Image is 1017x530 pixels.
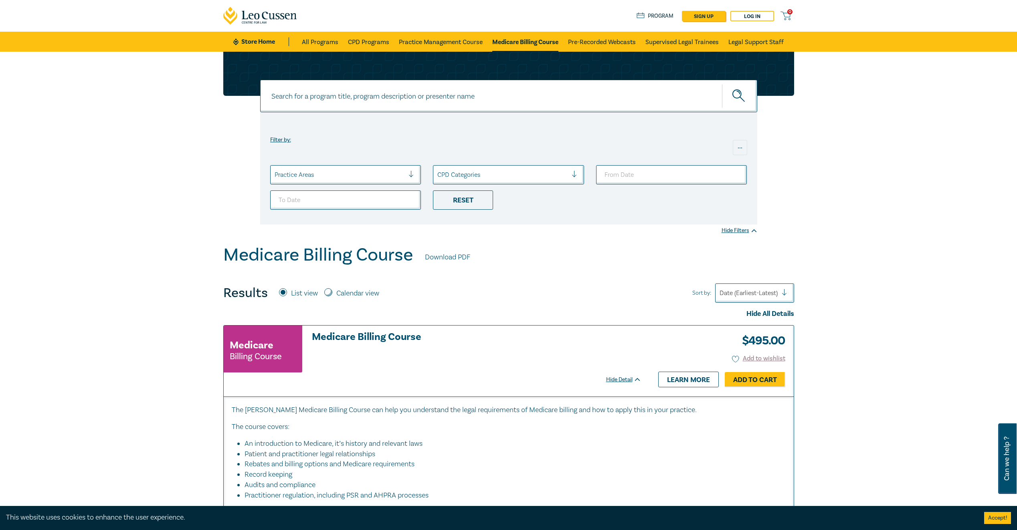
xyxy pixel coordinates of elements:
span: Sort by: [692,289,711,297]
input: Sort by [720,289,721,297]
a: Legal Support Staff [728,32,784,52]
li: Patient and practitioner legal relationships [245,449,778,459]
a: Add to Cart [725,372,785,387]
a: Supervised Legal Trainees [645,32,719,52]
input: select [437,170,439,179]
a: Download PDF [425,252,470,263]
h1: Medicare Billing Course [223,245,413,265]
input: select [275,170,276,179]
h3: $ 495.00 [736,332,785,350]
a: Program [637,12,674,20]
a: Medicare Billing Course [312,332,641,342]
h3: Medicare [230,338,273,352]
small: Billing Course [230,352,282,360]
a: Medicare Billing Course [492,32,558,52]
div: Hide Detail [606,376,650,384]
label: Calendar view [336,288,379,299]
li: An introduction to Medicare, it’s history and relevant laws [245,439,778,449]
label: Filter by: [270,137,291,143]
a: CPD Programs [348,32,389,52]
a: Pre-Recorded Webcasts [568,32,636,52]
div: Hide All Details [223,309,794,319]
div: Reset [433,190,493,210]
p: The course covers: [232,422,786,432]
li: Practitioner regulation, including PSR and AHPRA processes [245,490,786,501]
input: To Date [270,190,421,210]
input: Search for a program title, program description or presenter name [260,80,757,112]
a: Store Home [233,37,289,46]
a: Practice Management Course [399,32,483,52]
p: The [PERSON_NAME] Medicare Billing Course can help you understand the legal requirements of Medic... [232,405,786,415]
a: Learn more [658,372,719,387]
a: sign up [682,11,726,21]
div: Hide Filters [722,227,757,235]
span: 0 [787,9,793,14]
div: ... [733,140,747,155]
li: Rebates and billing options and Medicare requirements [245,459,778,469]
a: Log in [730,11,774,21]
a: All Programs [302,32,338,52]
h4: Results [223,285,268,301]
li: Audits and compliance [245,480,778,490]
div: This website uses cookies to enhance the user experience. [6,512,972,523]
li: Record keeping [245,469,778,480]
button: Add to wishlist [732,354,785,363]
label: List view [291,288,318,299]
button: Accept cookies [984,512,1011,524]
input: From Date [596,165,747,184]
span: Can we help ? [1003,428,1011,489]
